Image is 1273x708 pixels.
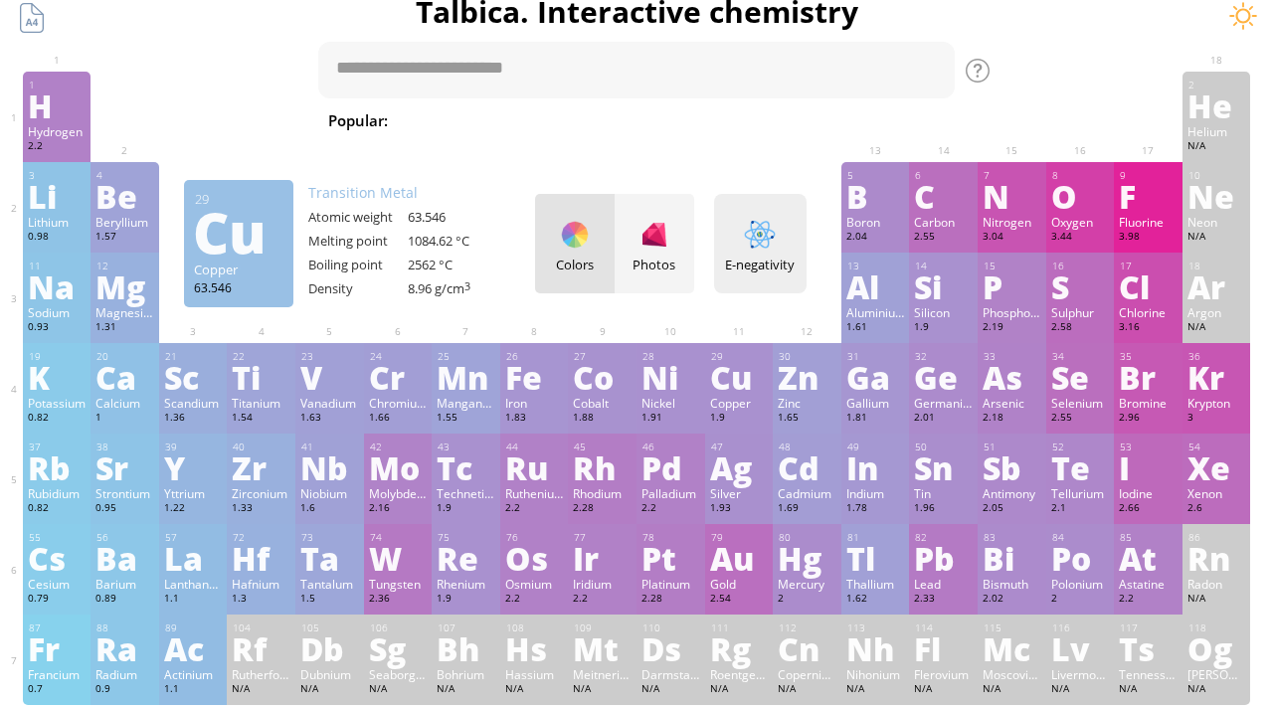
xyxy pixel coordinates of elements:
div: Boiling point [308,256,408,273]
span: H SO [679,108,750,132]
div: 1084.62 °C [408,232,507,250]
div: Xenon [1187,485,1246,501]
div: Nb [300,451,359,483]
div: 12 [96,260,154,272]
div: N [983,180,1041,212]
div: Cr [369,361,428,393]
div: 1.88 [573,411,632,427]
div: 17 [1120,260,1178,272]
div: 1.9 [914,320,973,336]
div: Zinc [778,395,836,411]
div: Yttrium [164,485,223,501]
div: Hydrogen [28,123,87,139]
div: Rh [573,451,632,483]
div: 18 [1188,260,1246,272]
div: 23 [301,350,359,363]
div: Sb [983,451,1041,483]
div: Thallium [846,576,905,592]
div: P [983,270,1041,302]
div: 6 [915,169,973,182]
div: Pb [914,542,973,574]
div: 2.16 [369,501,428,517]
div: Rubidium [28,485,87,501]
div: Kr [1187,361,1246,393]
div: 1 [29,79,87,91]
div: 41 [301,441,359,453]
div: 84 [1052,531,1110,544]
div: 3.16 [1119,320,1178,336]
div: 82 [915,531,973,544]
div: Bromine [1119,395,1178,411]
div: F [1119,180,1178,212]
div: Sodium [28,304,87,320]
div: Copper [710,395,769,411]
div: Ba [95,542,154,574]
div: Rhodium [573,485,632,501]
div: Tin [914,485,973,501]
div: 51 [984,441,1041,453]
div: Ti [232,361,290,393]
div: 30 [779,350,836,363]
div: 25 [438,350,495,363]
div: Hafnium [232,576,290,592]
div: 42 [370,441,428,453]
div: Gold [710,576,769,592]
div: Iron [505,395,564,411]
div: Atomic weight [308,208,408,226]
div: Neon [1187,214,1246,230]
div: 0.82 [28,411,87,427]
div: Carbon [914,214,973,230]
div: Ca [95,361,154,393]
div: Ta [300,542,359,574]
div: 48 [779,441,836,453]
div: 8 [1052,169,1110,182]
div: 3.44 [1051,230,1110,246]
div: Lithium [28,214,87,230]
div: Cu [193,216,282,248]
div: 8.96 g/cm [408,279,507,297]
div: 57 [165,531,223,544]
div: 0.89 [95,592,154,608]
div: Phosphorus [983,304,1041,320]
div: Zirconium [232,485,290,501]
div: Ne [1187,180,1246,212]
div: 3.98 [1119,230,1178,246]
div: Transition Metal [308,183,507,202]
div: Ru [505,451,564,483]
div: 1.93 [710,501,769,517]
div: Technetium [437,485,495,501]
div: 2.18 [983,411,1041,427]
div: 10 [1188,169,1246,182]
div: 15 [984,260,1041,272]
div: Cesium [28,576,87,592]
div: 40 [233,441,290,453]
div: W [369,542,428,574]
div: 3 [29,169,87,182]
div: Na [28,270,87,302]
div: He [1187,89,1246,121]
div: Mg [95,270,154,302]
div: 85 [1120,531,1178,544]
div: 0.98 [28,230,87,246]
div: 0.79 [28,592,87,608]
div: 2.66 [1119,501,1178,517]
div: Iridium [573,576,632,592]
div: Rhenium [437,576,495,592]
div: 2.01 [914,411,973,427]
div: Hf [232,542,290,574]
div: 86 [1188,531,1246,544]
div: 3.04 [983,230,1041,246]
div: 0.95 [95,501,154,517]
span: HCl [757,108,807,132]
div: Fe [505,361,564,393]
div: 35 [1120,350,1178,363]
div: 2.19 [983,320,1041,336]
div: Cl [1119,270,1178,302]
div: O [1051,180,1110,212]
div: C [914,180,973,212]
div: Chromium [369,395,428,411]
div: 28 [642,350,700,363]
div: I [1119,451,1178,483]
div: Mercury [778,576,836,592]
div: 1 [95,411,154,427]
